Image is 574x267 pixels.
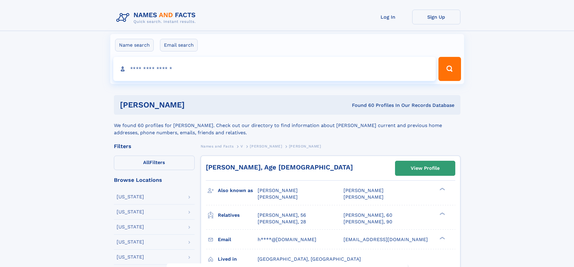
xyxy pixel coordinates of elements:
div: [US_STATE] [117,255,144,259]
span: [PERSON_NAME] [258,188,298,193]
div: ❯ [438,236,445,240]
a: V [240,142,243,150]
a: [PERSON_NAME], 60 [343,212,392,219]
a: Log In [364,10,412,24]
div: ❯ [438,187,445,191]
h1: [PERSON_NAME] [120,101,268,109]
a: Sign Up [412,10,460,24]
div: Browse Locations [114,177,195,183]
a: [PERSON_NAME], 90 [343,219,392,225]
a: [PERSON_NAME] [250,142,282,150]
a: [PERSON_NAME], 28 [258,219,306,225]
h3: Also known as [218,185,258,196]
label: Filters [114,156,195,170]
span: V [240,144,243,148]
span: [PERSON_NAME] [343,188,384,193]
div: [US_STATE] [117,225,144,229]
span: [PERSON_NAME] [289,144,321,148]
span: [PERSON_NAME] [258,194,298,200]
a: View Profile [395,161,455,175]
div: Found 60 Profiles In Our Records Database [268,102,454,109]
div: [US_STATE] [117,240,144,244]
div: [US_STATE] [117,210,144,214]
div: Filters [114,144,195,149]
span: [PERSON_NAME] [343,194,384,200]
h3: Relatives [218,210,258,220]
h3: Email [218,234,258,245]
div: View Profile [411,161,440,175]
span: [EMAIL_ADDRESS][DOMAIN_NAME] [343,237,428,242]
span: [GEOGRAPHIC_DATA], [GEOGRAPHIC_DATA] [258,256,361,262]
h3: Lived in [218,254,258,264]
a: [PERSON_NAME], Age [DEMOGRAPHIC_DATA] [206,163,353,171]
a: Names and Facts [201,142,234,150]
button: Search Button [438,57,461,81]
img: Logo Names and Facts [114,10,201,26]
span: All [143,160,149,165]
input: search input [113,57,436,81]
span: [PERSON_NAME] [250,144,282,148]
label: Email search [160,39,198,51]
div: We found 60 profiles for [PERSON_NAME]. Check out our directory to find information about [PERSON... [114,115,460,136]
div: [US_STATE] [117,194,144,199]
a: [PERSON_NAME], 56 [258,212,306,219]
label: Name search [115,39,154,51]
div: ❯ [438,212,445,216]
